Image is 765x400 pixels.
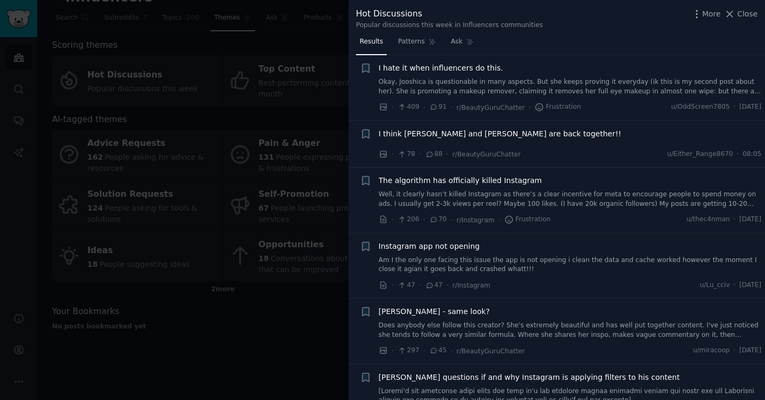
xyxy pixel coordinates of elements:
[734,215,736,224] span: ·
[453,151,521,158] span: r/BeautyGuruChatter
[419,149,421,160] span: ·
[456,104,525,111] span: r/BeautyGuruChatter
[446,149,448,160] span: ·
[529,102,531,113] span: ·
[379,128,622,140] a: I think [PERSON_NAME] and [PERSON_NAME] are back together!!
[392,102,394,113] span: ·
[743,150,761,159] span: 08:05
[693,346,729,355] span: u/miracoop
[667,150,733,159] span: u/Either_Range8670
[429,102,447,112] span: 91
[423,214,425,225] span: ·
[419,280,421,291] span: ·
[737,8,758,20] span: Close
[739,346,761,355] span: [DATE]
[737,150,739,159] span: ·
[379,306,490,317] a: [PERSON_NAME] - same look?
[534,102,581,112] span: Frustration
[671,102,729,112] span: u/OddScreen7805
[429,215,447,224] span: 70
[379,63,503,74] a: I hate it when influencers do this.
[700,281,730,290] span: u/Lu_cciv
[356,7,543,21] div: Hot Discussions
[397,346,419,355] span: 297
[423,345,425,356] span: ·
[739,281,761,290] span: [DATE]
[397,102,419,112] span: 409
[498,214,500,225] span: ·
[450,102,453,113] span: ·
[734,346,736,355] span: ·
[429,346,447,355] span: 45
[739,102,761,112] span: [DATE]
[447,33,478,55] a: Ask
[423,102,425,113] span: ·
[734,102,736,112] span: ·
[397,150,415,159] span: 78
[450,345,453,356] span: ·
[702,8,721,20] span: More
[456,216,494,224] span: r/Instagram
[392,214,394,225] span: ·
[379,241,480,252] a: Instagram app not opening
[456,347,525,355] span: r/BeautyGuruChatter
[504,215,550,224] span: Frustration
[379,256,762,274] a: Am I the only one facing this issue the app is not opening i clean the data and cache worked howe...
[379,175,542,186] a: The algorithm has officially killed Instagram
[739,215,761,224] span: [DATE]
[397,215,419,224] span: 206
[724,8,758,20] button: Close
[425,150,443,159] span: 88
[356,33,387,55] a: Results
[686,215,730,224] span: u/thec4nman
[392,280,394,291] span: ·
[446,280,448,291] span: ·
[691,8,721,20] button: More
[392,345,394,356] span: ·
[425,281,443,290] span: 47
[379,372,680,383] a: [PERSON_NAME] questions if and why Instagram is applying filters to his content
[392,149,394,160] span: ·
[360,37,383,47] span: Results
[379,77,762,96] a: Okay, Jooshica is questionable in many aspects. But she keeps proving it everyday (ik this is my ...
[398,37,424,47] span: Patterns
[356,21,543,30] div: Popular discussions this week in Influencers communities
[397,281,415,290] span: 47
[451,37,463,47] span: Ask
[379,190,762,208] a: Well, it clearly hasn’t killed Instagram as there’s a clear incentive for meta to encourage peopl...
[734,281,736,290] span: ·
[394,33,439,55] a: Patterns
[453,282,490,289] span: r/Instagram
[379,321,762,340] a: Does anybody else follow this creator? She's extremely beautiful and has well put together conten...
[450,214,453,225] span: ·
